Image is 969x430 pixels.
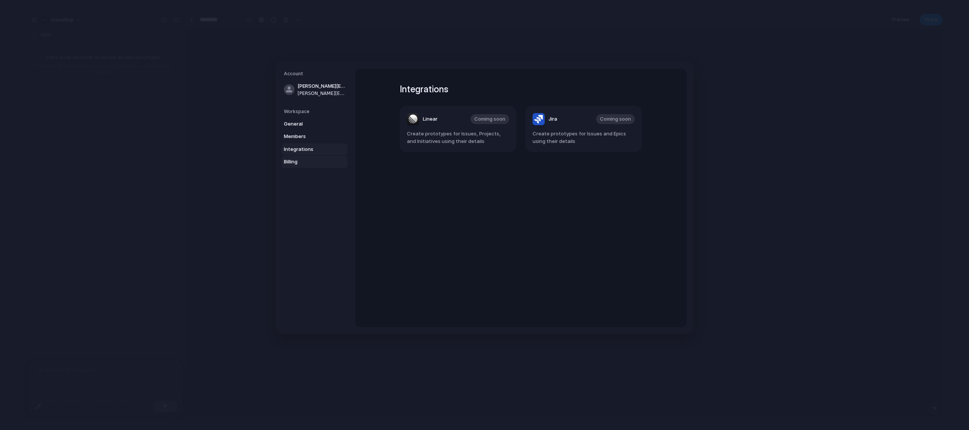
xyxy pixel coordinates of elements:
span: Linear [423,115,438,123]
a: Integrations [282,143,347,155]
span: [PERSON_NAME][EMAIL_ADDRESS][DOMAIN_NAME] [298,90,346,96]
span: [PERSON_NAME][EMAIL_ADDRESS][DOMAIN_NAME] [298,82,346,90]
a: [PERSON_NAME][EMAIL_ADDRESS][DOMAIN_NAME][PERSON_NAME][EMAIL_ADDRESS][DOMAIN_NAME] [282,80,347,99]
h5: Account [284,70,347,77]
span: Create prototypes for Issues and Epics using their details [533,130,635,145]
a: General [282,118,347,130]
span: Jira [548,115,557,123]
a: Members [282,130,347,143]
span: General [284,120,332,127]
span: Create prototypes for Issues, Projects, and Initiatives using their details [407,130,509,145]
a: Billing [282,156,347,168]
span: Billing [284,158,332,166]
span: Integrations [284,145,332,153]
span: Members [284,133,332,140]
h1: Integrations [400,82,642,96]
h5: Workspace [284,108,347,115]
